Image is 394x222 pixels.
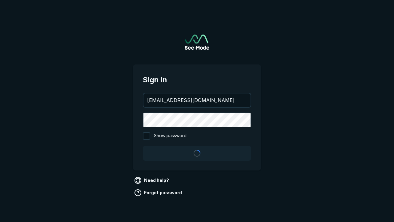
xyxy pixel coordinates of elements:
input: your@email.com [143,93,251,107]
span: Show password [154,132,187,140]
a: Forgot password [133,188,184,198]
img: See-Mode Logo [185,35,209,50]
span: Sign in [143,74,251,85]
a: Go to sign in [185,35,209,50]
a: Need help? [133,175,171,185]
